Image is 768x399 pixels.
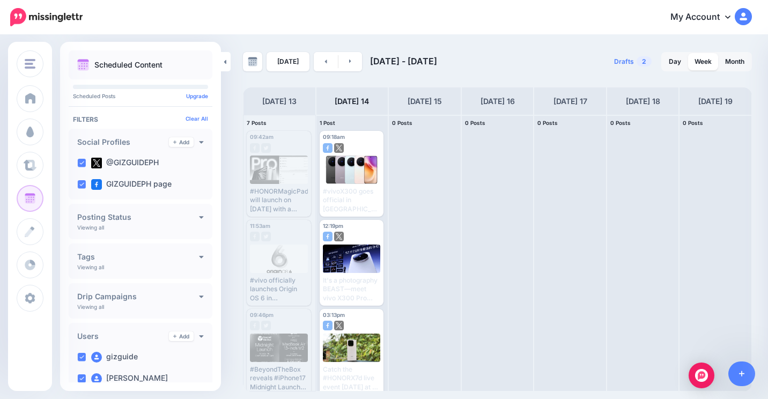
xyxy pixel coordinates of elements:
h4: [DATE] 14 [335,95,369,108]
p: Scheduled Content [94,61,163,69]
img: facebook-square.png [323,232,333,241]
span: 2 [637,56,652,66]
img: calendar.png [77,59,89,71]
p: Viewing all [77,224,104,231]
h4: [DATE] 15 [408,95,442,108]
div: Open Intercom Messenger [689,363,714,388]
img: twitter-square.png [334,232,344,241]
img: facebook-grey-square.png [250,321,260,330]
a: Week [688,53,718,70]
div: #vivoX300 goes official in [GEOGRAPHIC_DATA] with flagship Dimensity 9500, 200MP camera, and ZEIS... [323,187,381,213]
img: twitter-grey-square.png [261,232,271,241]
p: Viewing all [77,304,104,310]
div: #vivo officially launches Origin OS 6 in [GEOGRAPHIC_DATA]. It will debut globally this coming [D... [250,276,308,302]
a: Drafts2 [608,52,658,71]
img: twitter-grey-square.png [261,143,271,153]
img: calendar-grey-darker.png [248,57,257,66]
span: 0 Posts [392,120,412,126]
h4: [DATE] 18 [626,95,660,108]
h4: Filters [73,115,208,123]
h4: [DATE] 13 [262,95,297,108]
h4: [DATE] 19 [698,95,733,108]
label: [PERSON_NAME] [91,373,168,384]
span: Drafts [614,58,634,65]
div: #BeyondTheBox reveals #iPhone17 Midnight Launch Freebies worth up to PHP 100,000 Read here: [URL]... [250,365,308,391]
img: twitter-square.png [91,158,102,168]
img: twitter-grey-square.png [261,321,271,330]
h4: Social Profiles [77,138,169,146]
span: 03:13pm [323,312,345,318]
img: user_default_image_fb_thumb.png [91,352,102,363]
span: 0 Posts [683,120,703,126]
a: Add [169,331,194,341]
span: 0 Posts [465,120,485,126]
a: [DATE] [267,52,309,71]
img: facebook-square.png [91,179,102,190]
h4: Posting Status [77,213,199,221]
img: facebook-square.png [323,321,333,330]
span: 7 Posts [247,120,267,126]
span: 0 Posts [610,120,631,126]
img: facebook-grey-square.png [250,232,260,241]
h4: Tags [77,253,199,261]
h4: [DATE] 16 [481,95,515,108]
label: GIZGUIDEPH page [91,179,172,190]
h4: Users [77,332,169,340]
img: twitter-square.png [334,321,344,330]
label: @GIZGUIDEPH [91,158,159,168]
span: 1 Post [320,120,335,126]
div: Catch the #HONORX7d live event [DATE] at 6 PM and get a chance to win the device itself. Read her... [323,365,381,391]
span: 11:53am [250,223,270,229]
h4: [DATE] 17 [553,95,587,108]
h4: Drip Campaigns [77,293,199,300]
div: #HONORMagicPad3Pro will launch on [DATE] with a 4.3M AnTuTu benchmark. Read here: [URL][DOMAIN_NAME] [250,187,308,213]
img: Missinglettr [10,8,83,26]
a: Add [169,137,194,147]
a: Upgrade [186,93,208,99]
a: Month [719,53,751,70]
img: menu.png [25,59,35,69]
p: Viewing all [77,264,104,270]
p: Scheduled Posts [73,93,208,99]
span: 0 Posts [537,120,558,126]
div: It's a photography BEAST—meet vivo X300 Pro Read here: [URL][DOMAIN_NAME] #vivoX300Pro [323,276,381,302]
span: 09:46pm [250,312,274,318]
img: user_default_image_fb_thumb.png [91,373,102,384]
img: facebook-square.png [323,143,333,153]
a: Clear All [186,115,208,122]
a: Day [662,53,688,70]
span: 09:42am [250,134,274,140]
span: 09:18am [323,134,345,140]
img: facebook-grey-square.png [250,143,260,153]
img: twitter-square.png [334,143,344,153]
label: gizguide [91,352,138,363]
span: 12:19pm [323,223,343,229]
a: My Account [660,4,752,31]
span: [DATE] - [DATE] [370,56,437,66]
